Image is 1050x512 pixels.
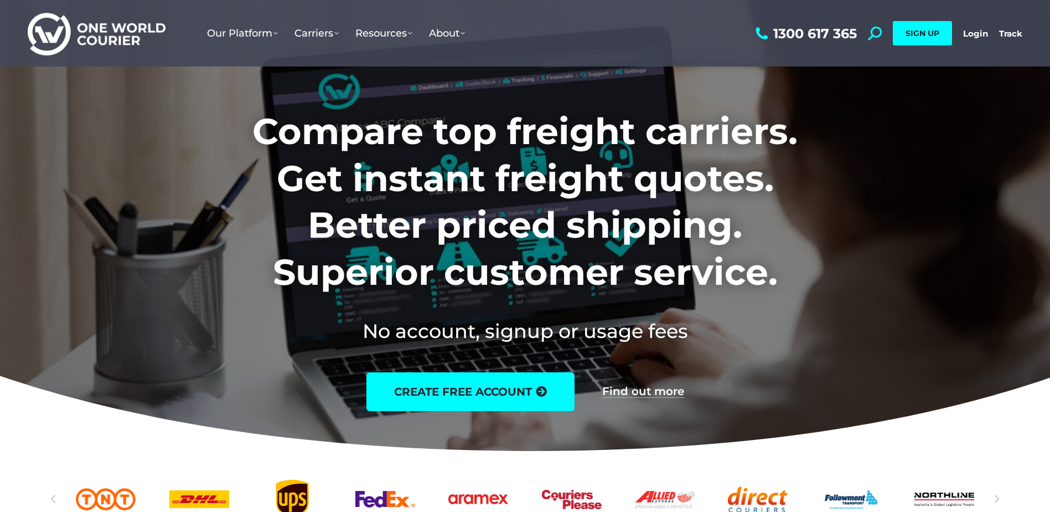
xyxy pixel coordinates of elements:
a: 1300 617 365 [753,27,857,40]
span: Resources [355,27,412,39]
h1: Compare top freight carriers. Get instant freight quotes. Better priced shipping. Superior custom... [179,108,871,295]
a: Resources [347,16,421,50]
a: Carriers [286,16,347,50]
a: create free account [366,372,575,411]
a: Our Platform [199,16,286,50]
a: Login [963,28,988,39]
h2: No account, signup or usage fees [179,318,871,345]
a: Find out more [602,386,684,398]
a: SIGN UP [893,21,952,45]
span: About [429,27,465,39]
img: One World Courier [28,11,165,56]
span: SIGN UP [906,28,939,38]
span: Our Platform [207,27,278,39]
span: Carriers [294,27,339,39]
a: About [421,16,473,50]
a: Track [999,28,1022,39]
